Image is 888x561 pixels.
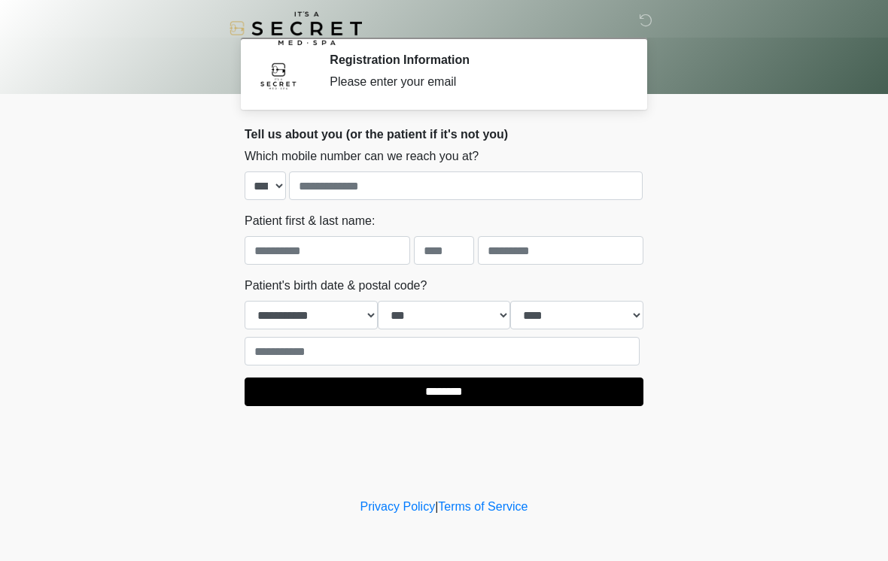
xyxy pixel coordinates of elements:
a: Privacy Policy [360,500,436,513]
a: Terms of Service [438,500,528,513]
label: Patient's birth date & postal code? [245,277,427,295]
label: Patient first & last name: [245,212,375,230]
label: Which mobile number can we reach you at? [245,147,479,165]
a: | [435,500,438,513]
h2: Registration Information [330,53,621,67]
img: It's A Secret Med Spa Logo [230,11,362,45]
img: Agent Avatar [256,53,301,98]
div: Please enter your email [330,73,621,91]
h2: Tell us about you (or the patient if it's not you) [245,127,643,141]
